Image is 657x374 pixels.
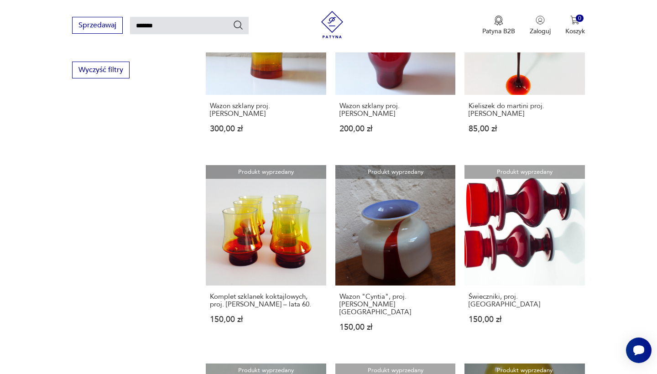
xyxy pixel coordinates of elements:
button: Zaloguj [530,16,551,36]
button: Wyczyść filtry [72,62,130,78]
button: Patyna B2B [482,16,515,36]
p: 150,00 zł [339,323,451,331]
h3: Komplet szklanek koktajlowych, proj. [PERSON_NAME] – lata 60. [210,293,322,308]
img: Ikonka użytkownika [536,16,545,25]
h3: Wazon szklany proj. [PERSON_NAME] [339,102,451,118]
p: Zaloguj [530,27,551,36]
a: Produkt wyprzedanyŚwieczniki, proj. HorbowyŚwieczniki, proj. [GEOGRAPHIC_DATA]150,00 zł [464,165,584,348]
p: 150,00 zł [210,316,322,323]
p: 150,00 zł [469,316,580,323]
a: Produkt wyprzedanyWazon "Cyntia", proj. Z. HorbowyWazon "Cyntia", proj. [PERSON_NAME][GEOGRAPHIC_... [335,165,455,348]
p: 85,00 zł [469,125,580,133]
iframe: Smartsupp widget button [626,338,652,363]
a: Sprzedawaj [72,23,123,29]
p: Koszyk [565,27,585,36]
p: 300,00 zł [210,125,322,133]
h3: Wazon szklany proj. [PERSON_NAME] [210,102,322,118]
img: Ikona medalu [494,16,503,26]
button: Sprzedawaj [72,17,123,34]
img: Ikona koszyka [570,16,579,25]
button: Szukaj [233,20,244,31]
img: Patyna - sklep z meblami i dekoracjami vintage [318,11,346,38]
p: 200,00 zł [339,125,451,133]
p: Patyna B2B [482,27,515,36]
h3: Świeczniki, proj. [GEOGRAPHIC_DATA] [469,293,580,308]
a: Ikona medaluPatyna B2B [482,16,515,36]
a: Produkt wyprzedanyKomplet szklanek koktajlowych, proj. Zbigniew Horbowy – lata 60.Komplet szklane... [206,165,326,348]
h3: Wazon "Cyntia", proj. [PERSON_NAME][GEOGRAPHIC_DATA] [339,293,451,316]
div: 0 [576,15,584,22]
h3: Kieliszek do martini proj. [PERSON_NAME] [469,102,580,118]
button: 0Koszyk [565,16,585,36]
